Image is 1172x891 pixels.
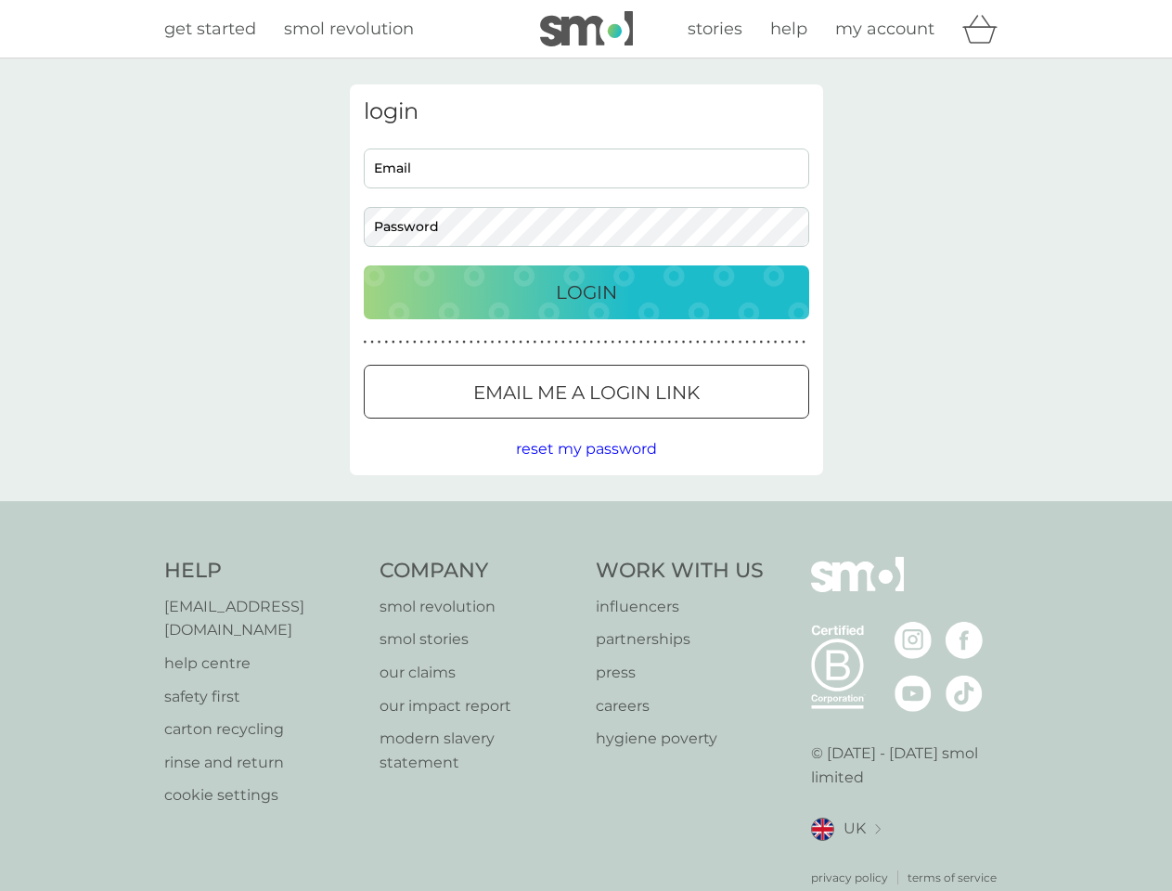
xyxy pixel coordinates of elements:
[604,338,608,347] p: ●
[164,595,362,642] a: [EMAIL_ADDRESS][DOMAIN_NAME]
[647,338,650,347] p: ●
[441,338,444,347] p: ●
[667,338,671,347] p: ●
[788,338,792,347] p: ●
[164,717,362,742] a: carton recycling
[380,595,577,619] p: smol revolution
[835,19,934,39] span: my account
[380,661,577,685] a: our claims
[380,694,577,718] p: our impact report
[462,338,466,347] p: ●
[380,727,577,774] a: modern slavery statement
[406,338,409,347] p: ●
[547,338,551,347] p: ●
[717,338,721,347] p: ●
[364,338,367,347] p: ●
[596,627,764,652] a: partnerships
[590,338,594,347] p: ●
[760,338,764,347] p: ●
[526,338,530,347] p: ●
[611,338,614,347] p: ●
[284,19,414,39] span: smol revolution
[164,16,256,43] a: get started
[497,338,501,347] p: ●
[164,19,256,39] span: get started
[364,265,809,319] button: Login
[420,338,424,347] p: ●
[477,338,481,347] p: ●
[811,818,834,841] img: UK flag
[284,16,414,43] a: smol revolution
[569,338,573,347] p: ●
[811,869,888,886] a: privacy policy
[470,338,473,347] p: ●
[661,338,664,347] p: ●
[164,557,362,586] h4: Help
[456,338,459,347] p: ●
[653,338,657,347] p: ●
[596,727,764,751] a: hygiene poverty
[505,338,509,347] p: ●
[540,338,544,347] p: ●
[364,98,809,125] h3: login
[835,16,934,43] a: my account
[895,622,932,659] img: visit the smol Instagram page
[575,338,579,347] p: ●
[770,19,807,39] span: help
[519,338,522,347] p: ●
[378,338,381,347] p: ●
[632,338,636,347] p: ●
[164,685,362,709] a: safety first
[164,652,362,676] a: help centre
[597,338,600,347] p: ●
[392,338,395,347] p: ●
[384,338,388,347] p: ●
[703,338,707,347] p: ●
[434,338,438,347] p: ●
[483,338,487,347] p: ●
[689,338,692,347] p: ●
[696,338,700,347] p: ●
[753,338,756,347] p: ●
[380,557,577,586] h4: Company
[811,742,1009,789] p: © [DATE] - [DATE] smol limited
[802,338,805,347] p: ●
[399,338,403,347] p: ●
[780,338,784,347] p: ●
[554,338,558,347] p: ●
[895,675,932,712] img: visit the smol Youtube page
[512,338,516,347] p: ●
[625,338,629,347] p: ●
[491,338,495,347] p: ●
[427,338,431,347] p: ●
[596,661,764,685] a: press
[731,338,735,347] p: ●
[596,694,764,718] a: careers
[164,751,362,775] a: rinse and return
[739,338,742,347] p: ●
[516,437,657,461] button: reset my password
[908,869,997,886] a: terms of service
[516,440,657,458] span: reset my password
[364,365,809,419] button: Email me a login link
[675,338,678,347] p: ●
[618,338,622,347] p: ●
[946,675,983,712] img: visit the smol Tiktok page
[795,338,799,347] p: ●
[380,627,577,652] p: smol stories
[164,783,362,807] a: cookie settings
[639,338,643,347] p: ●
